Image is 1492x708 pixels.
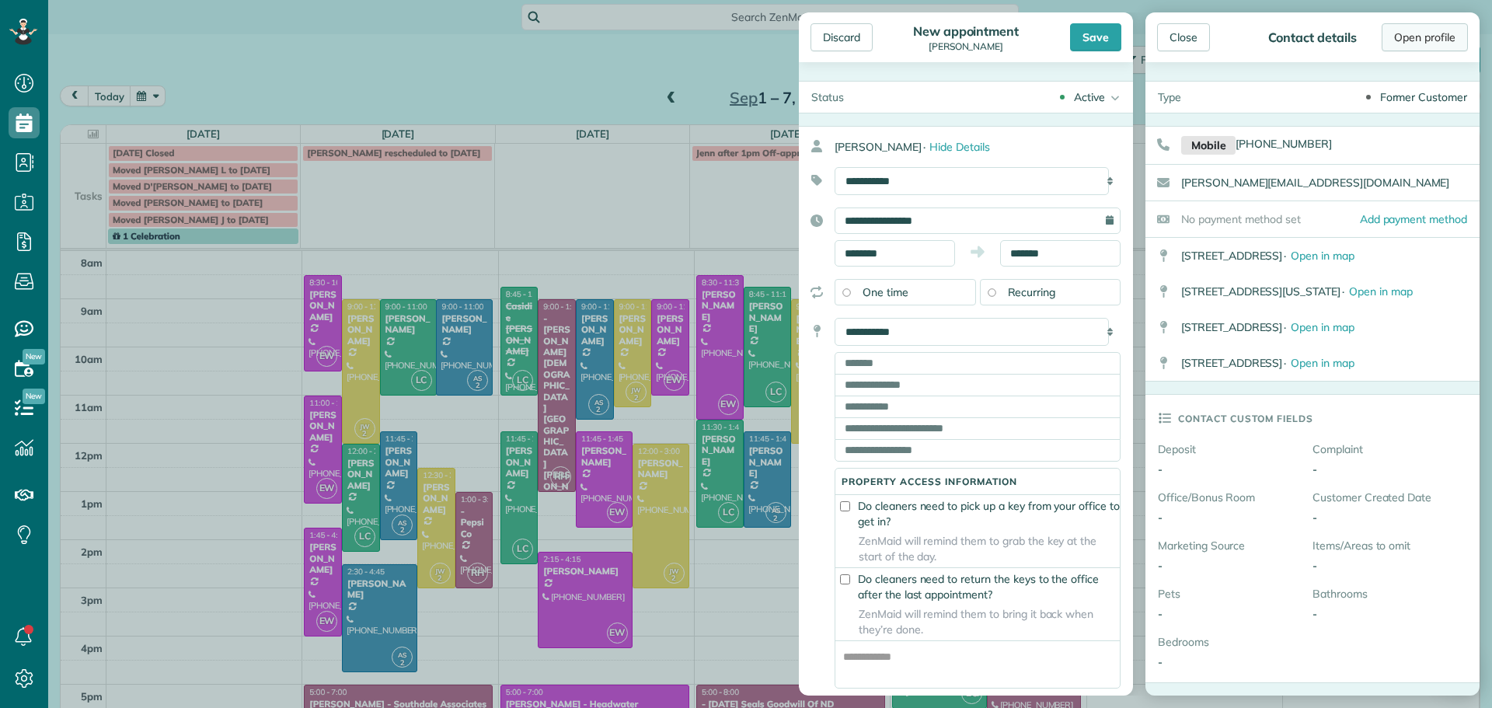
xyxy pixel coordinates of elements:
[1291,356,1354,370] span: Open in map
[1312,606,1467,622] div: -
[1312,490,1467,505] div: Customer Created Date
[1312,510,1467,525] div: -
[1349,284,1413,298] span: Open in map
[840,574,850,584] input: Do cleaners need to return the keys to the office after the last appointment?
[1291,249,1354,263] span: Open in map
[1145,238,1480,274] a: [STREET_ADDRESS]· Open in map
[842,288,850,296] input: One time
[1181,346,1480,380] div: [STREET_ADDRESS]
[1312,538,1467,553] div: Items/Areas to omit
[908,23,1023,39] div: New appointment
[1145,309,1480,345] a: [STREET_ADDRESS]· Open in map
[1145,345,1480,381] a: [STREET_ADDRESS]· Open in map
[988,288,995,296] input: Recurring
[1181,274,1480,309] div: [STREET_ADDRESS][US_STATE]
[1312,462,1467,477] div: -
[799,82,856,113] div: Status
[1284,320,1286,334] span: ·
[1181,310,1480,344] div: [STREET_ADDRESS]
[1264,30,1361,45] div: Contact details
[1145,82,1194,113] div: Type
[840,501,850,511] input: Do cleaners need to pick up a key from your office to get in?
[1347,202,1480,236] a: Add payment method
[1158,654,1467,670] div: -
[835,571,1120,602] label: Do cleaners need to return the keys to the office after the last appointment?
[923,140,926,154] span: ·
[1181,212,1301,226] span: No payment method set
[1380,89,1467,105] div: Former Customer
[1181,239,1480,273] div: [STREET_ADDRESS]
[835,476,1120,487] h5: Property access information
[1158,462,1312,477] div: -
[1181,137,1332,151] a: Mobile[PHONE_NUMBER]
[1070,23,1121,51] div: Save
[1291,320,1354,334] span: Open in map
[23,389,45,404] span: New
[1178,395,1313,441] h3: Contact custom fields
[835,606,1120,637] span: ZenMaid will remind them to bring it back when they’re done.
[908,41,1023,52] div: [PERSON_NAME]
[1181,136,1236,155] small: Mobile
[1158,510,1312,525] div: -
[929,140,990,154] span: Hide Details
[1157,23,1210,51] div: Close
[835,533,1120,564] span: ZenMaid will remind them to grab the key at the start of the day.
[1158,606,1312,622] div: -
[1158,558,1312,574] div: -
[1074,89,1105,105] div: Active
[1342,284,1344,298] span: ·
[1312,558,1467,574] div: -
[1158,490,1312,505] div: Office/Bonus Room
[1284,249,1286,263] span: ·
[23,349,45,364] span: New
[1181,176,1449,190] a: [PERSON_NAME][EMAIL_ADDRESS][DOMAIN_NAME]
[835,133,1133,161] div: [PERSON_NAME]
[1312,441,1467,457] div: Complaint
[1284,356,1286,370] span: ·
[1158,538,1312,553] div: Marketing Source
[835,498,1120,529] label: Do cleaners need to pick up a key from your office to get in?
[1145,274,1480,309] a: [STREET_ADDRESS][US_STATE]· Open in map
[1158,441,1312,457] div: Deposit
[1382,23,1468,51] a: Open profile
[863,285,908,299] span: One time
[1158,634,1467,650] div: Bedrooms
[1008,285,1056,299] span: Recurring
[1158,586,1312,602] div: Pets
[810,23,873,51] div: Discard
[1312,586,1467,602] div: Bathrooms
